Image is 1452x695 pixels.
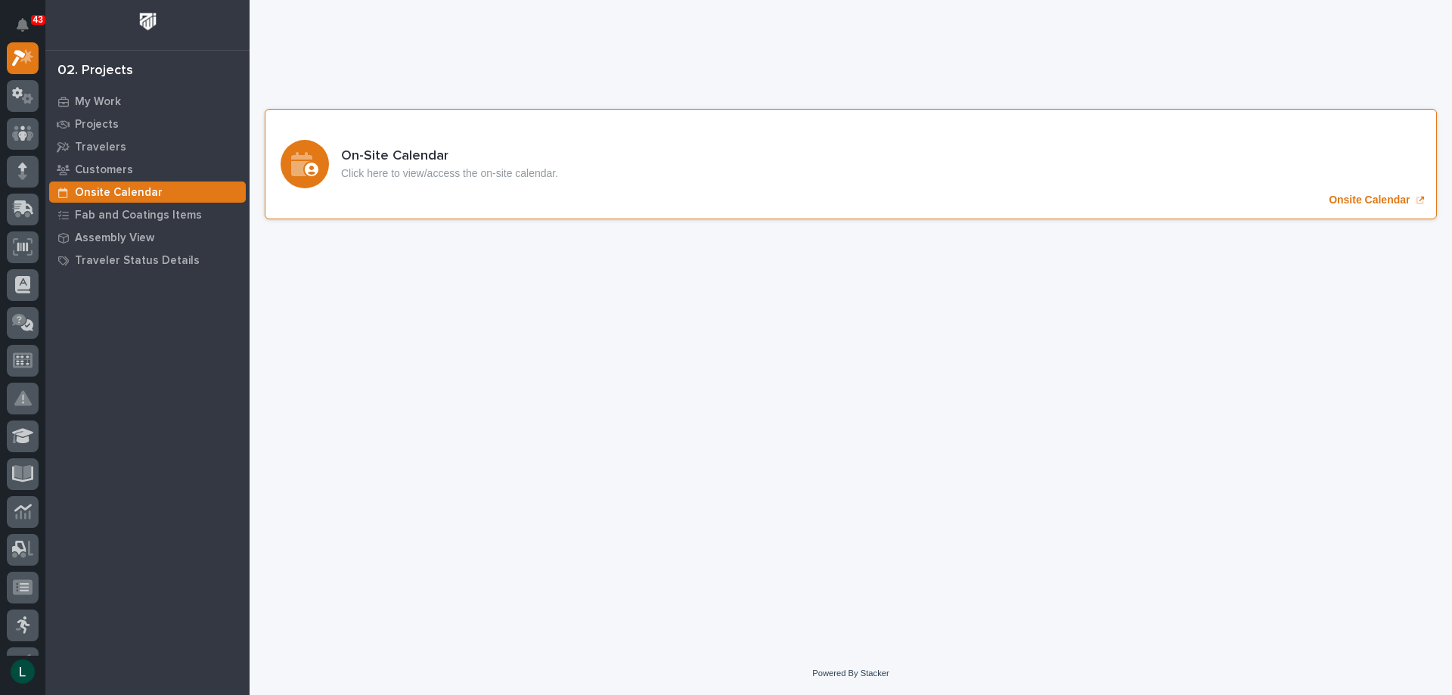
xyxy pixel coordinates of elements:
a: Customers [45,158,250,181]
div: Notifications43 [19,18,39,42]
a: Fab and Coatings Items [45,203,250,226]
a: Travelers [45,135,250,158]
div: 02. Projects [57,63,133,79]
p: Projects [75,118,119,132]
a: Onsite Calendar [45,181,250,203]
p: Traveler Status Details [75,254,200,268]
p: Fab and Coatings Items [75,209,202,222]
p: Onsite Calendar [1329,194,1410,206]
a: Traveler Status Details [45,249,250,271]
p: Travelers [75,141,126,154]
button: Notifications [7,9,39,41]
p: 43 [33,14,43,25]
h3: On-Site Calendar [341,148,558,165]
button: users-avatar [7,656,39,687]
p: Click here to view/access the on-site calendar. [341,167,558,180]
a: Onsite Calendar [265,109,1437,219]
a: Projects [45,113,250,135]
a: My Work [45,90,250,113]
p: Assembly View [75,231,154,245]
p: My Work [75,95,121,109]
img: Workspace Logo [134,8,162,36]
p: Onsite Calendar [75,186,163,200]
a: Assembly View [45,226,250,249]
a: Powered By Stacker [812,669,889,678]
p: Customers [75,163,133,177]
